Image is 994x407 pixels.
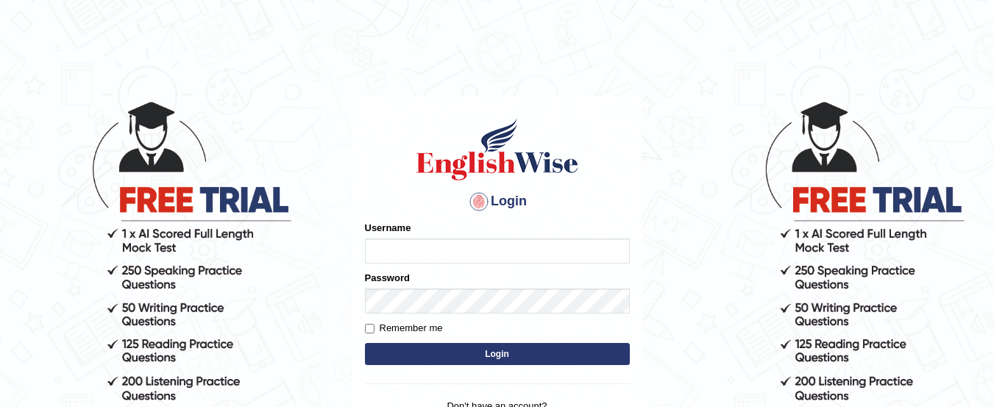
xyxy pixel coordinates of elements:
input: Remember me [365,324,374,333]
label: Password [365,271,410,285]
img: Logo of English Wise sign in for intelligent practice with AI [413,116,581,183]
button: Login [365,343,630,365]
label: Remember me [365,321,443,336]
h4: Login [365,190,630,213]
label: Username [365,221,411,235]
